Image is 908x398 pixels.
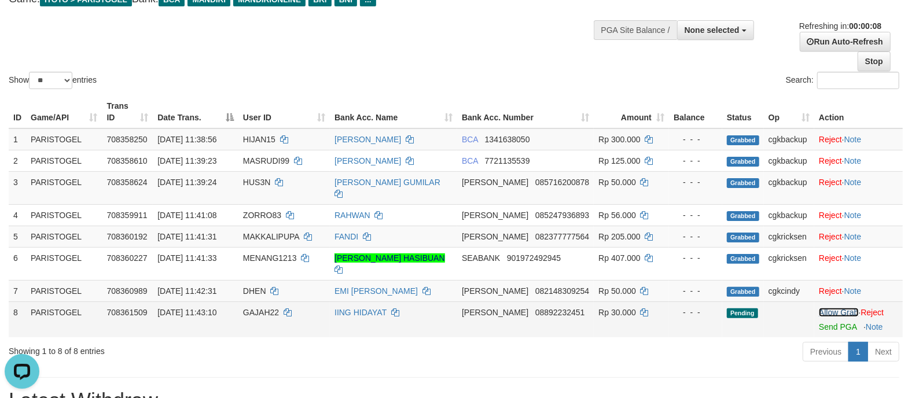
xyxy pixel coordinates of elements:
[9,247,26,280] td: 6
[29,72,72,89] select: Showentries
[819,178,842,187] a: Reject
[800,32,891,51] a: Run Auto-Refresh
[457,95,594,128] th: Bank Acc. Number: activate to sort column ascending
[594,20,677,40] div: PGA Site Balance /
[727,157,759,167] span: Grabbed
[844,178,862,187] a: Note
[9,280,26,301] td: 7
[674,155,718,167] div: - - -
[669,95,722,128] th: Balance
[157,286,216,296] span: [DATE] 11:42:31
[598,178,636,187] span: Rp 50.000
[764,150,814,171] td: cgkbackup
[844,232,862,241] a: Note
[819,286,842,296] a: Reject
[727,308,758,318] span: Pending
[26,280,102,301] td: PARISTOGEL
[764,171,814,204] td: cgkbackup
[243,211,281,220] span: ZORRO83
[844,211,862,220] a: Note
[243,178,270,187] span: HUS3N
[238,95,330,128] th: User ID: activate to sort column ascending
[535,211,589,220] span: Copy 085247936893 to clipboard
[330,95,457,128] th: Bank Acc. Name: activate to sort column ascending
[157,156,216,165] span: [DATE] 11:39:23
[819,232,842,241] a: Reject
[727,287,759,297] span: Grabbed
[462,135,478,144] span: BCA
[727,135,759,145] span: Grabbed
[814,301,903,337] td: ·
[26,171,102,204] td: PARISTOGEL
[9,301,26,337] td: 8
[9,171,26,204] td: 3
[819,211,842,220] a: Reject
[157,178,216,187] span: [DATE] 11:39:24
[462,178,528,187] span: [PERSON_NAME]
[26,204,102,226] td: PARISTOGEL
[814,204,903,226] td: ·
[462,308,528,317] span: [PERSON_NAME]
[598,211,636,220] span: Rp 56.000
[334,135,401,144] a: [PERSON_NAME]
[153,95,238,128] th: Date Trans.: activate to sort column descending
[26,247,102,280] td: PARISTOGEL
[107,253,148,263] span: 708360227
[507,253,561,263] span: Copy 901972492945 to clipboard
[107,135,148,144] span: 708358250
[9,128,26,150] td: 1
[107,232,148,241] span: 708360192
[157,135,216,144] span: [DATE] 11:38:56
[674,176,718,188] div: - - -
[243,308,279,317] span: GAJAH22
[243,286,266,296] span: DHEN
[799,21,881,31] span: Refreshing in:
[598,253,640,263] span: Rp 407.000
[786,72,899,89] label: Search:
[764,204,814,226] td: cgkbackup
[9,95,26,128] th: ID
[814,280,903,301] td: ·
[764,95,814,128] th: Op: activate to sort column ascending
[26,226,102,247] td: PARISTOGEL
[844,135,862,144] a: Note
[727,178,759,188] span: Grabbed
[26,128,102,150] td: PARISTOGEL
[814,171,903,204] td: ·
[814,226,903,247] td: ·
[485,135,530,144] span: Copy 1341638050 to clipboard
[727,211,759,221] span: Grabbed
[674,134,718,145] div: - - -
[674,209,718,221] div: - - -
[819,253,842,263] a: Reject
[157,211,216,220] span: [DATE] 11:41:08
[727,254,759,264] span: Grabbed
[462,211,528,220] span: [PERSON_NAME]
[598,135,640,144] span: Rp 300.000
[107,211,148,220] span: 708359911
[727,233,759,242] span: Grabbed
[598,232,640,241] span: Rp 205.000
[814,128,903,150] td: ·
[677,20,754,40] button: None selected
[9,204,26,226] td: 4
[9,226,26,247] td: 5
[243,156,289,165] span: MASRUDI99
[844,253,862,263] a: Note
[814,150,903,171] td: ·
[334,232,358,241] a: FANDI
[102,95,153,128] th: Trans ID: activate to sort column ascending
[26,301,102,337] td: PARISTOGEL
[594,95,669,128] th: Amount: activate to sort column ascending
[848,342,868,362] a: 1
[157,308,216,317] span: [DATE] 11:43:10
[764,247,814,280] td: cgkricksen
[867,342,899,362] a: Next
[674,285,718,297] div: - - -
[243,232,299,241] span: MAKKALIPUPA
[598,156,640,165] span: Rp 125.000
[462,253,500,263] span: SEABANK
[243,253,297,263] span: MENANG1213
[858,51,891,71] a: Stop
[866,322,883,331] a: Note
